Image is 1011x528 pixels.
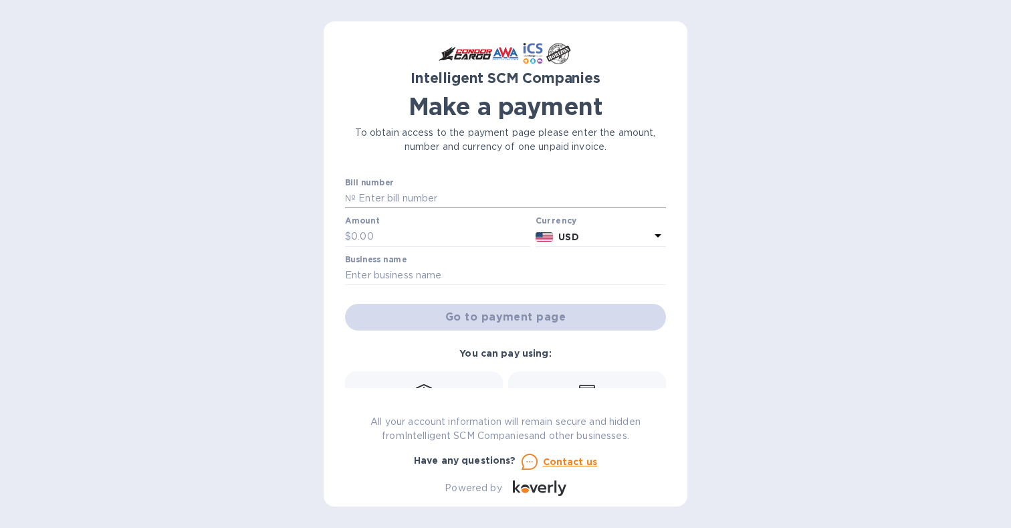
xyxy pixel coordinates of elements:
[351,227,530,247] input: 0.00
[411,70,600,86] b: Intelligent SCM Companies
[345,179,393,187] label: Bill number
[345,191,356,205] p: №
[536,232,554,242] img: USD
[345,415,666,443] p: All your account information will remain secure and hidden from Intelligent SCM Companies and oth...
[345,256,407,264] label: Business name
[345,217,379,226] label: Amount
[536,215,577,226] b: Currency
[345,92,666,120] h1: Make a payment
[345,266,666,286] input: Enter business name
[459,348,551,359] b: You can pay using:
[414,455,516,466] b: Have any questions?
[445,481,501,495] p: Powered by
[345,126,666,154] p: To obtain access to the payment page please enter the amount, number and currency of one unpaid i...
[543,456,598,467] u: Contact us
[356,189,666,209] input: Enter bill number
[345,230,351,244] p: $
[558,232,578,242] b: USD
